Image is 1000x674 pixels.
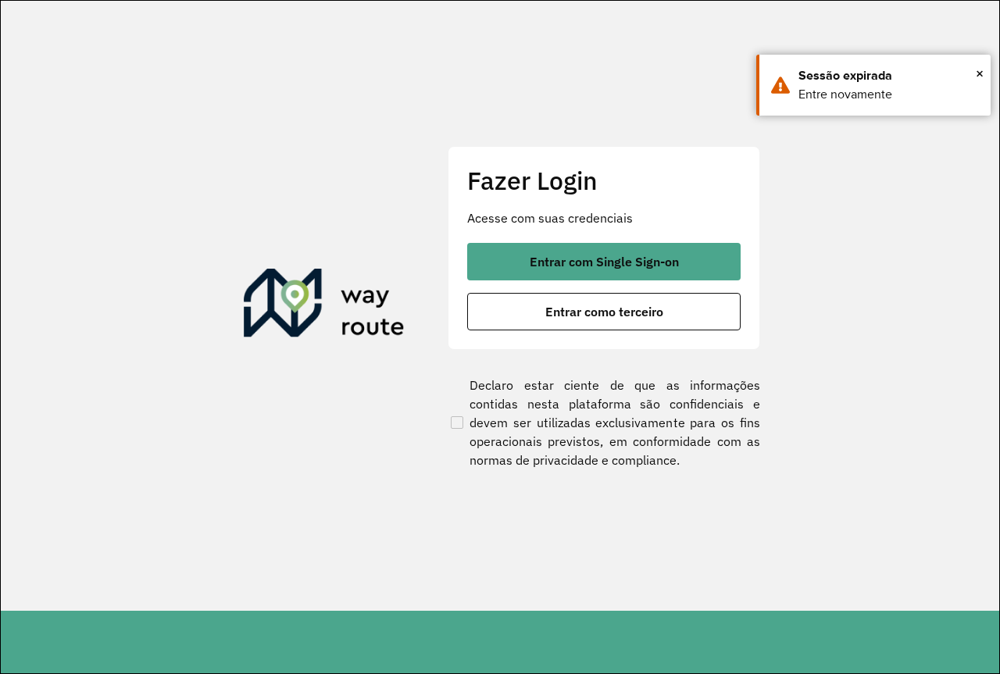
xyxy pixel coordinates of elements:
h2: Fazer Login [467,166,741,195]
button: Close [976,62,984,85]
span: Entrar com Single Sign-on [530,255,679,268]
p: Acesse com suas credenciais [467,209,741,227]
span: × [976,62,984,85]
button: button [467,243,741,280]
button: button [467,293,741,330]
div: Entre novamente [798,85,979,104]
span: Entrar como terceiro [545,305,663,318]
label: Declaro estar ciente de que as informações contidas nesta plataforma são confidenciais e devem se... [448,376,760,469]
div: Sessão expirada [798,66,979,85]
img: Roteirizador AmbevTech [244,269,405,344]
